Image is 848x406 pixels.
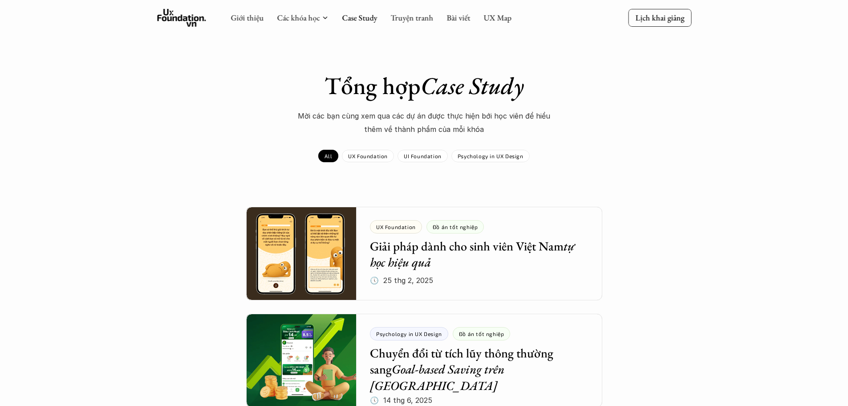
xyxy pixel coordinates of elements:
a: UX Map [483,12,511,23]
p: Psychology in UX Design [458,153,523,159]
p: All [325,153,332,159]
a: UI Foundation [398,150,448,162]
p: Lịch khai giảng [635,12,684,23]
p: UI Foundation [404,153,442,159]
a: Truyện tranh [390,12,433,23]
em: Case Study [421,70,524,101]
a: Các khóa học [277,12,320,23]
p: UX Foundation [348,153,388,159]
a: Giới thiệu [231,12,264,23]
a: Psychology in UX Design [451,150,530,162]
a: Lịch khai giảng [628,9,691,26]
h1: Tổng hợp [268,71,580,100]
a: Bài viết [446,12,470,23]
a: Case Study [342,12,377,23]
a: UX Foundation [342,150,394,162]
a: UX FoundationĐồ án tốt nghiệpGiải pháp dành cho sinh viên Việt Namtự học hiệu quả🕔 25 thg 2, 2025 [246,207,602,300]
p: Mời các bạn cùng xem qua các dự án được thực hiện bới học viên để hiểu thêm về thành phẩm của mỗi... [291,109,558,136]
